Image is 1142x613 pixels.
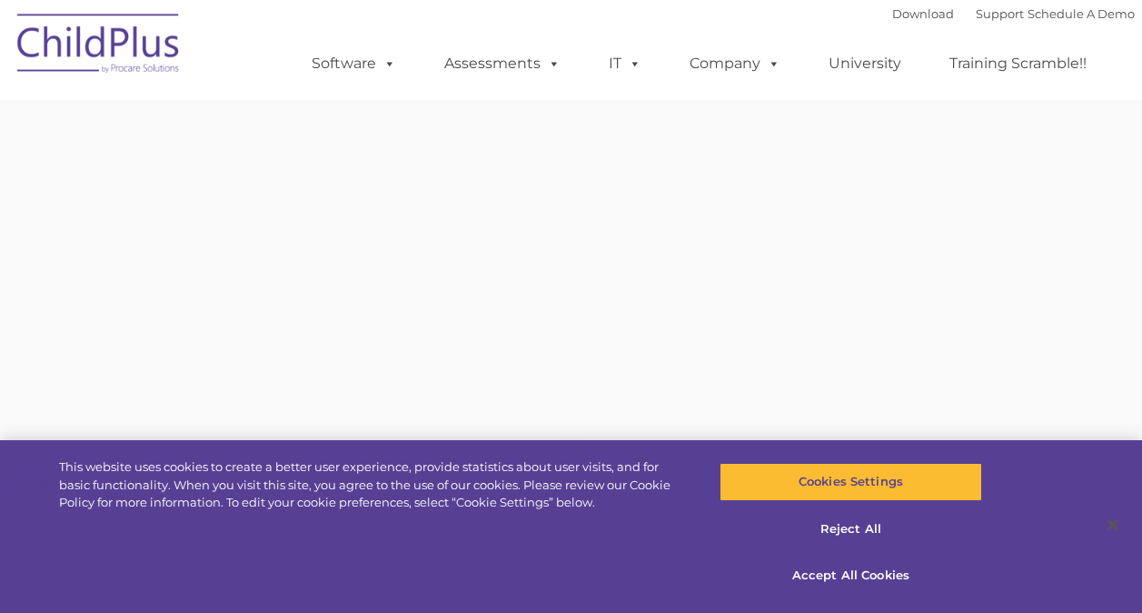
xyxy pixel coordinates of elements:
img: ChildPlus by Procare Solutions [8,1,190,92]
a: Support [976,6,1024,21]
a: Company [671,45,799,82]
a: IT [591,45,660,82]
a: Training Scramble!! [931,45,1105,82]
a: Schedule A Demo [1028,6,1135,21]
a: Assessments [426,45,579,82]
a: Software [293,45,414,82]
a: Download [892,6,954,21]
font: | [892,6,1135,21]
button: Accept All Cookies [720,557,982,595]
button: Close [1093,505,1133,545]
button: Reject All [720,510,982,548]
button: Cookies Settings [720,463,982,501]
div: This website uses cookies to create a better user experience, provide statistics about user visit... [59,458,685,512]
a: University [810,45,919,82]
